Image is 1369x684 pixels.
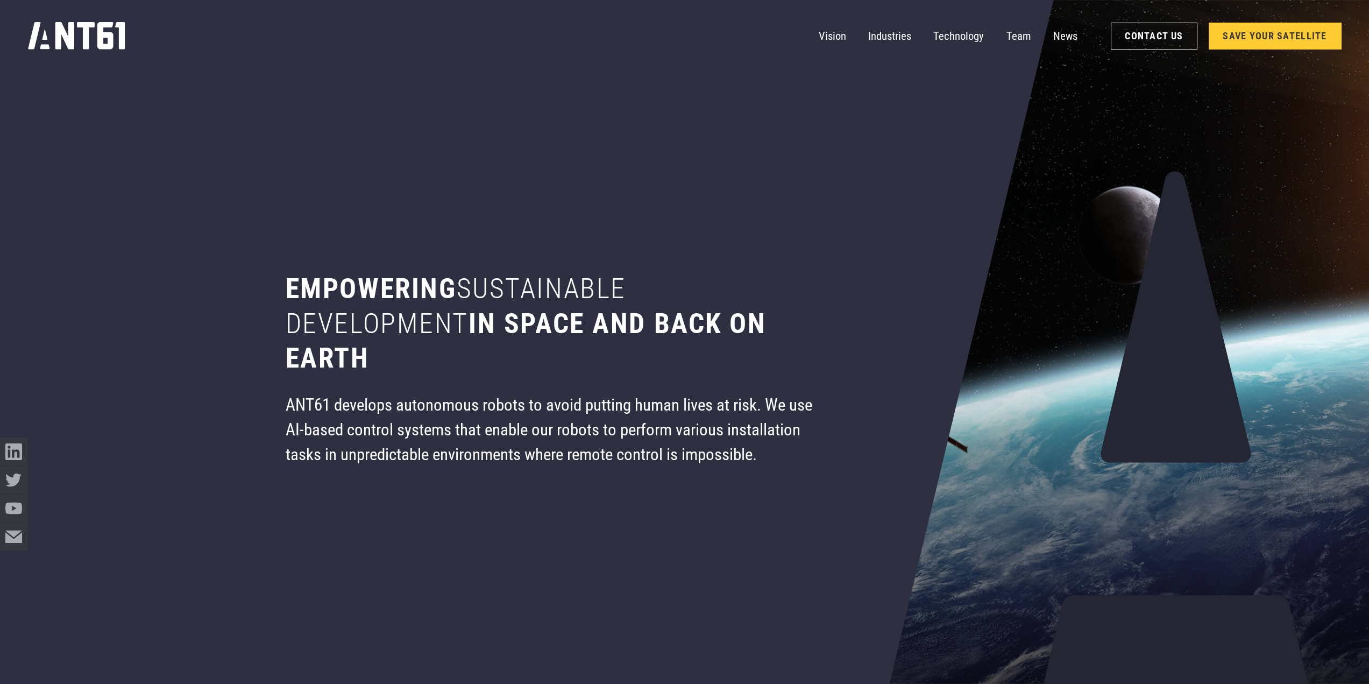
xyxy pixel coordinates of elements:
[28,18,126,55] a: home
[1053,22,1077,50] a: News
[868,22,911,50] a: Industries
[286,272,820,376] h1: Empowering in space and back on earth
[286,393,820,468] div: ANT61 develops autonomous robots to avoid putting human lives at risk. We use AI-based control sy...
[819,22,846,50] a: Vision
[1209,23,1342,50] a: SAVE YOUR SATELLITE
[933,22,984,50] a: Technology
[1006,22,1031,50] a: Team
[1111,23,1197,50] a: Contact Us
[286,272,626,340] span: sustainable development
